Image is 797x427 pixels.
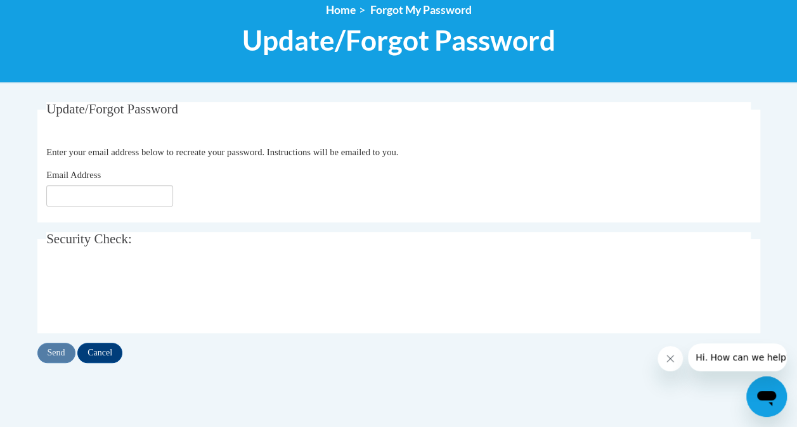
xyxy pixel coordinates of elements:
span: Forgot My Password [370,3,472,16]
span: Security Check: [46,231,132,246]
span: Email Address [46,170,101,180]
a: Home [326,3,356,16]
iframe: reCAPTCHA [46,268,239,317]
iframe: Button to launch messaging window [746,376,787,417]
span: Enter your email address below to recreate your password. Instructions will be emailed to you. [46,147,398,157]
iframe: Message from company [688,343,787,371]
iframe: Close message [658,346,683,371]
span: Update/Forgot Password [242,23,555,57]
span: Hi. How can we help? [8,9,103,19]
input: Cancel [77,343,122,363]
span: Update/Forgot Password [46,101,178,117]
input: Email [46,185,173,207]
